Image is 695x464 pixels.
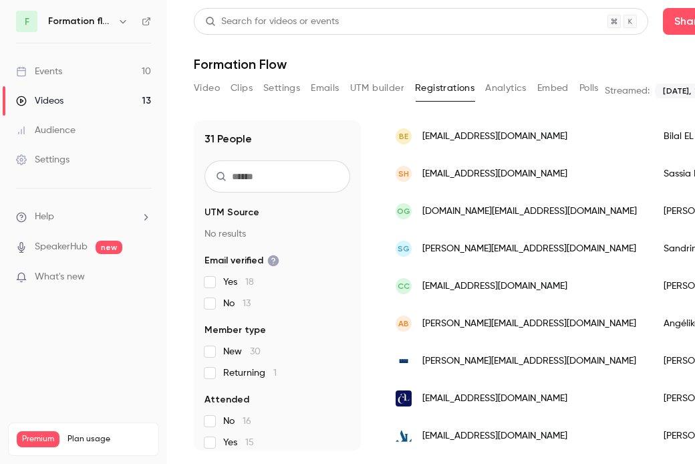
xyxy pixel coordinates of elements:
span: 18 [245,277,254,287]
h6: Formation flow [48,15,112,28]
span: CC [398,280,410,292]
a: SpeakerHub [35,240,88,254]
h1: 31 People [204,131,252,147]
span: What's new [35,270,85,284]
li: help-dropdown-opener [16,210,151,224]
span: [PERSON_NAME][EMAIL_ADDRESS][DOMAIN_NAME] [422,354,636,368]
div: Videos [16,94,63,108]
span: SG [398,243,410,255]
span: [PERSON_NAME][EMAIL_ADDRESS][DOMAIN_NAME] [422,242,636,256]
img: antoinelalance-avocats.com [396,428,412,444]
span: [EMAIL_ADDRESS][DOMAIN_NAME] [422,429,567,443]
span: 13 [243,299,251,308]
span: [DATE], [663,85,691,97]
button: Analytics [485,78,527,99]
span: Email verified [204,254,279,267]
img: pactavocats.com [396,353,412,369]
span: BE [399,130,408,142]
button: Embed [537,78,569,99]
img: cl-avocats.com [396,390,412,407]
span: New [223,345,261,358]
span: No [223,415,251,428]
span: AB [398,318,409,330]
button: Video [194,78,220,99]
span: 16 [243,417,251,426]
span: 15 [245,438,254,447]
span: 1 [273,368,277,378]
button: UTM builder [350,78,404,99]
span: Yes [223,275,254,289]
p: Streamed: [605,84,650,98]
span: No [223,297,251,310]
span: [DOMAIN_NAME][EMAIL_ADDRESS][DOMAIN_NAME] [422,205,637,219]
span: new [96,241,122,254]
span: [EMAIL_ADDRESS][DOMAIN_NAME] [422,130,567,144]
span: Yes [223,436,254,449]
div: Settings [16,153,69,166]
p: No results [204,227,350,241]
button: Settings [263,78,300,99]
span: [PERSON_NAME][EMAIL_ADDRESS][DOMAIN_NAME] [422,317,636,331]
button: Clips [231,78,253,99]
span: UTM Source [204,206,259,219]
div: Events [16,65,62,78]
iframe: Noticeable Trigger [135,271,151,283]
div: Audience [16,124,76,137]
div: Search for videos or events [205,15,339,29]
span: Plan usage [67,434,150,445]
span: Returning [223,366,277,380]
span: Premium [17,431,59,447]
span: F [25,15,29,29]
button: Registrations [415,78,474,99]
span: Member type [204,324,266,337]
span: SH [398,168,409,180]
span: 30 [250,347,261,356]
span: [EMAIL_ADDRESS][DOMAIN_NAME] [422,392,567,406]
span: Attended [204,393,249,407]
button: Emails [311,78,339,99]
span: [EMAIL_ADDRESS][DOMAIN_NAME] [422,279,567,294]
span: Help [35,210,54,224]
span: [EMAIL_ADDRESS][DOMAIN_NAME] [422,167,567,181]
button: Polls [579,78,599,99]
span: OG [397,205,410,217]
